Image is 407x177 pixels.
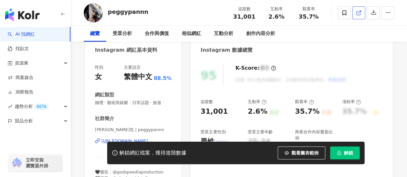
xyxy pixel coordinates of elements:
div: 解鎖網紅檔案，獲得進階數據 [119,150,186,156]
a: [URL][DOMAIN_NAME] [95,138,171,144]
div: peggypannn [108,8,148,16]
div: [URL][DOMAIN_NAME] [101,138,148,144]
span: 婚禮 · 藝術與娛樂 · 日常話題 · 旅遊 [95,100,171,106]
span: 趨勢分析 [15,99,49,114]
button: 解鎖 [330,146,360,159]
img: logo [5,8,40,21]
div: 2.6% [248,107,267,117]
div: 受眾主要年齡 [248,129,273,135]
div: 合作與價值 [145,30,169,38]
div: 互動率 [248,99,267,105]
div: 互動分析 [214,30,233,38]
div: 35.7% [295,107,319,117]
div: 追蹤數 [232,6,256,12]
span: 35.7% [299,13,319,20]
a: chrome extension立即安裝 瀏覽器外掛 [8,154,62,172]
div: 互動率 [264,6,289,12]
a: 找貼文 [8,46,29,52]
div: 主要語言 [124,65,141,70]
span: lock [337,151,341,155]
div: Instagram 網紅基本資料 [95,47,157,54]
div: 觀看率 [296,6,321,12]
div: Instagram 數據總覽 [200,47,253,54]
span: [PERSON_NAME]也 | peggypannn [95,127,171,133]
a: 商案媒合 [8,75,33,81]
div: 受眾分析 [113,30,132,38]
div: 社群簡介 [95,115,114,122]
span: 2.6% [268,13,284,20]
span: 解鎖 [344,150,353,155]
a: 洞察報告 [8,89,33,95]
span: 31,001 [233,13,255,20]
span: 觀看圖表範例 [291,150,319,155]
span: 立即安裝 瀏覽器外掛 [26,157,48,169]
span: 競品分析 [15,114,33,128]
a: searchAI 找網紅 [8,31,35,38]
div: 繁體中文 [124,72,152,82]
div: 相似網紅 [182,30,201,38]
div: 漲粉率 [342,99,361,105]
div: 總覽 [90,30,100,38]
div: 觀看率 [295,99,314,105]
span: rise [8,104,12,109]
img: chrome extension [10,158,23,168]
button: 觀看圖表範例 [278,146,325,159]
div: K-Score : [235,65,276,72]
div: 創作內容分析 [246,30,275,38]
div: 性別 [95,65,103,70]
div: 商業合作內容覆蓋比例 [295,129,336,141]
div: 女 [95,72,102,82]
div: 31,001 [200,107,228,117]
div: 受眾主要性別 [200,129,226,135]
div: 網紅類型 [95,92,114,98]
img: KOL Avatar [84,3,103,22]
span: 資源庫 [15,56,28,70]
div: BETA [34,103,49,110]
span: 88.5% [154,75,172,82]
div: 男性 [200,137,215,147]
div: 追蹤數 [200,99,213,105]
